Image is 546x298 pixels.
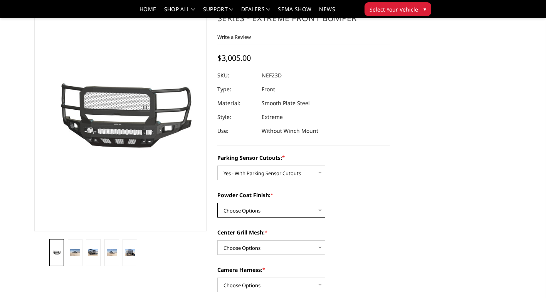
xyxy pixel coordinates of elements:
[217,110,256,124] dt: Style:
[217,154,390,162] label: Parking Sensor Cutouts:
[107,249,117,256] img: 2023-2025 Ford F450-550 - Freedom Series - Extreme Front Bumper
[217,124,256,138] dt: Use:
[365,2,431,16] button: Select Your Vehicle
[139,7,156,18] a: Home
[217,82,256,96] dt: Type:
[262,69,282,82] dd: NEF23D
[217,228,390,236] label: Center Grill Mesh:
[262,110,283,124] dd: Extreme
[241,7,270,18] a: Dealers
[70,249,80,256] img: 2023-2025 Ford F450-550 - Freedom Series - Extreme Front Bumper
[262,82,275,96] dd: Front
[203,7,234,18] a: Support
[88,249,98,256] img: 2023-2025 Ford F450-550 - Freedom Series - Extreme Front Bumper
[262,96,310,110] dd: Smooth Plate Steel
[217,96,256,110] dt: Material:
[278,7,311,18] a: SEMA Show
[52,250,62,255] img: 2023-2025 Ford F450-550 - Freedom Series - Extreme Front Bumper
[217,191,390,199] label: Powder Coat Finish:
[164,7,195,18] a: shop all
[34,0,207,231] a: 2023-2025 Ford F450-550 - Freedom Series - Extreme Front Bumper
[423,5,426,13] span: ▾
[319,7,335,18] a: News
[217,69,256,82] dt: SKU:
[507,261,546,298] iframe: Chat Widget
[262,124,318,138] dd: Without Winch Mount
[125,249,135,256] img: 2023-2025 Ford F450-550 - Freedom Series - Extreme Front Bumper
[370,5,418,13] span: Select Your Vehicle
[217,33,251,40] a: Write a Review
[217,53,251,63] span: $3,005.00
[217,266,390,274] label: Camera Harness:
